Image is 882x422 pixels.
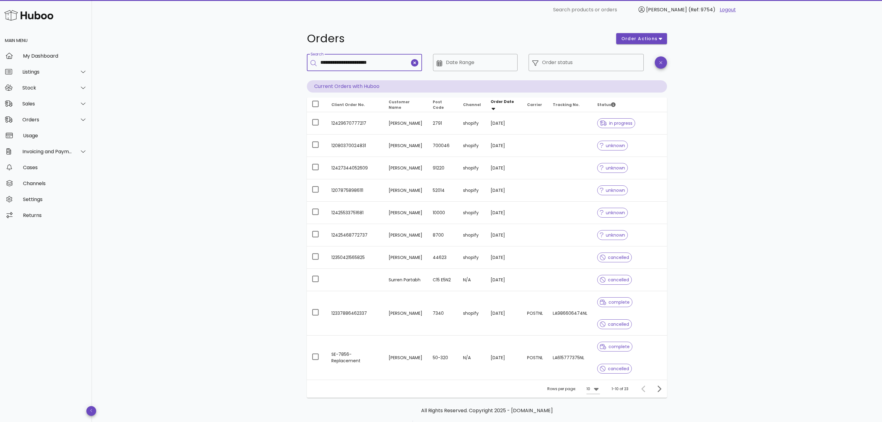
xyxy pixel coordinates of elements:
[384,112,428,135] td: [PERSON_NAME]
[326,291,384,336] td: 12337886462337
[600,121,632,125] span: in progress
[22,85,72,91] div: Stock
[486,112,522,135] td: [DATE]
[553,102,580,107] span: Tracking No.
[586,386,590,392] div: 10
[326,224,384,246] td: 12425468772737
[600,233,625,237] span: unknown
[486,202,522,224] td: [DATE]
[486,179,522,202] td: [DATE]
[597,102,616,107] span: Status
[486,291,522,336] td: [DATE]
[326,135,384,157] td: 12080370024831
[548,291,592,336] td: LA986606474NL
[600,344,630,349] span: complete
[384,336,428,380] td: [PERSON_NAME]
[428,246,458,269] td: 44623
[389,99,410,110] span: Customer Name
[384,157,428,179] td: [PERSON_NAME]
[428,97,458,112] th: Post Code
[720,6,736,13] a: Logout
[600,188,625,192] span: unknown
[600,255,629,260] span: cancelled
[458,336,486,380] td: N/A
[600,211,625,215] span: unknown
[23,133,87,139] div: Usage
[331,102,365,107] span: Client Order No.
[428,224,458,246] td: 8700
[411,59,418,67] button: clear icon
[326,202,384,224] td: 12425533751681
[458,246,486,269] td: shopify
[486,269,522,291] td: [DATE]
[428,202,458,224] td: 10000
[307,33,609,44] h1: Orders
[600,367,629,371] span: cancelled
[600,143,625,148] span: unknown
[592,97,667,112] th: Status
[326,97,384,112] th: Client Order No.
[621,36,658,42] span: order actions
[326,112,384,135] td: 12429670777217
[547,380,600,398] div: Rows per page:
[428,112,458,135] td: 2791
[428,135,458,157] td: 700046
[326,336,384,380] td: SE-7856-Replacement
[486,336,522,380] td: [DATE]
[458,202,486,224] td: shopify
[307,80,667,93] p: Current Orders with Huboo
[612,386,628,392] div: 1-10 of 23
[428,157,458,179] td: 91220
[22,117,72,123] div: Orders
[22,101,72,107] div: Sales
[600,300,630,304] span: complete
[616,33,667,44] button: order actions
[458,269,486,291] td: N/A
[326,246,384,269] td: 12350421565825
[428,291,458,336] td: 7340
[522,291,548,336] td: POSTNL
[688,6,715,13] span: (Ref: 9754)
[486,224,522,246] td: [DATE]
[458,291,486,336] td: shopify
[548,97,592,112] th: Tracking No.
[458,179,486,202] td: shopify
[4,9,53,22] img: Huboo Logo
[486,246,522,269] td: [DATE]
[491,99,514,104] span: Order Date
[428,179,458,202] td: 52014
[527,102,542,107] span: Carrier
[23,181,87,186] div: Channels
[522,97,548,112] th: Carrier
[384,202,428,224] td: [PERSON_NAME]
[23,196,87,202] div: Settings
[486,135,522,157] td: [DATE]
[600,278,629,282] span: cancelled
[428,269,458,291] td: C15 E5N2
[23,53,87,59] div: My Dashboard
[384,291,428,336] td: [PERSON_NAME]
[326,157,384,179] td: 12427344052609
[384,97,428,112] th: Customer Name
[22,69,72,75] div: Listings
[600,322,629,326] span: cancelled
[522,336,548,380] td: POSTNL
[463,102,481,107] span: Channel
[586,384,600,394] div: 10Rows per page:
[548,336,592,380] td: LA615777375NL
[600,166,625,170] span: unknown
[428,336,458,380] td: 50-320
[654,383,665,394] button: Next page
[384,179,428,202] td: [PERSON_NAME]
[384,135,428,157] td: [PERSON_NAME]
[458,224,486,246] td: shopify
[23,212,87,218] div: Returns
[384,246,428,269] td: [PERSON_NAME]
[433,99,444,110] span: Post Code
[458,97,486,112] th: Channel
[326,179,384,202] td: 12078758986111
[312,407,662,414] p: All Rights Reserved. Copyright 2025 - [DOMAIN_NAME]
[486,157,522,179] td: [DATE]
[384,269,428,291] td: Surren Partabh
[458,112,486,135] td: shopify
